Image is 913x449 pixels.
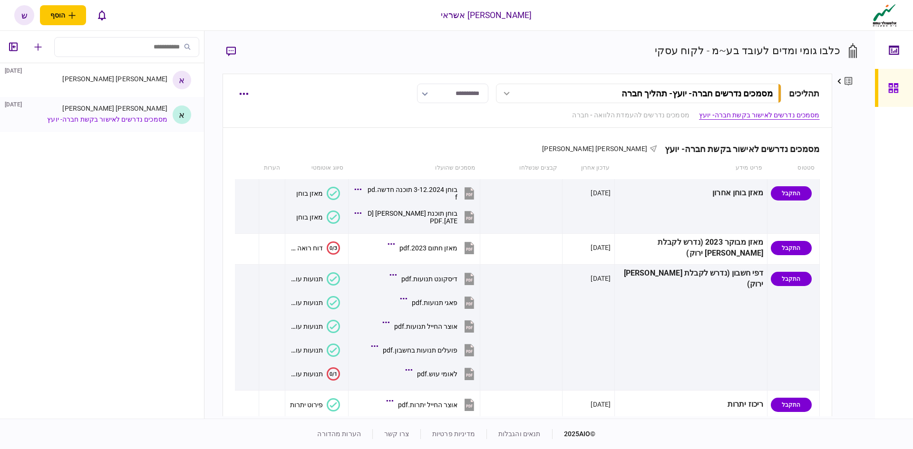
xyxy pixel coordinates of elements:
[398,401,457,409] div: אוצר החייל יתרות.pdf
[618,394,764,415] div: ריכוז יתרות
[289,346,323,354] div: תנועות עובר ושב
[394,323,457,330] div: אוצר החייל תנועות.pdf
[259,157,285,179] th: הערות
[591,243,611,252] div: [DATE]
[392,268,476,289] button: דיסקונט תנועות.pdf
[289,323,323,330] div: תנועות עובר ושב
[62,105,167,112] div: [PERSON_NAME] [PERSON_NAME]
[789,87,820,100] div: תהליכים
[622,88,773,98] div: מסמכים נדרשים חברה- יועץ - תהליך חברה
[330,245,337,251] text: 0/3
[562,157,614,179] th: עדכון אחרון
[699,110,820,120] a: מסמכים נדרשים לאישור בקשת חברה- יועץ
[366,210,457,225] div: בוחן תוכנת אורן ינואר פברואר 2024.PDF
[767,157,819,179] th: סטטוס
[296,187,340,200] button: מאזן בוחן
[871,3,899,27] img: client company logo
[402,292,476,313] button: פאגי תנועות.pdf
[289,272,340,286] button: תנועות עובר ושב
[771,272,812,286] div: התקבל
[498,430,541,438] a: תנאים והגבלות
[572,110,689,120] a: מסמכים נדרשים להעמדת הלוואה - חברה
[289,244,323,252] div: דוח רואה חשבון
[480,157,562,179] th: קבצים שנשלחו
[5,101,22,108] div: [DATE]
[289,275,323,283] div: תנועות עובר ושב
[14,5,34,25] button: ש
[373,339,476,361] button: פועלים תנועות בחשבון.pdf
[771,186,812,201] div: התקבל
[290,398,340,411] button: פירוט יתרות
[285,157,349,179] th: סיווג אוטומטי
[348,157,480,179] th: מסמכים שהועלו
[591,400,611,409] div: [DATE]
[390,237,476,258] button: מאזן חתום 2023.pdf
[289,370,323,378] div: תנועות עובר ושב
[614,157,767,179] th: פריט מידע
[330,371,337,377] text: 0/1
[366,186,457,201] div: בוחן 3-12.2024 תוכנה חדשה.pdf
[289,320,340,333] button: תנועות עובר ושב
[552,429,596,439] div: © 2025 AIO
[591,188,611,198] div: [DATE]
[289,299,323,306] div: תנועות עובר ושב
[412,299,457,306] div: פאגי תנועות.pdf
[401,275,457,283] div: דיסקונט תנועות.pdf
[62,75,167,83] div: [PERSON_NAME] [PERSON_NAME]
[432,430,475,438] a: מדיניות פרטיות
[399,244,457,252] div: מאזן חתום 2023.pdf
[40,5,86,25] button: פתח תפריט להוספת לקוח
[296,210,340,224] button: מאזן בוחן
[296,213,323,221] div: מאזן בוחן
[289,241,340,255] button: 0/3דוח רואה חשבון
[385,315,476,337] button: אוצר החייל תנועות.pdf
[542,145,647,153] span: [PERSON_NAME] [PERSON_NAME]
[383,346,457,354] div: פועלים תנועות בחשבון.pdf
[173,105,191,124] div: א
[290,401,323,409] div: פירוט יתרות
[357,182,476,204] button: בוחן 3-12.2024 תוכנה חדשה.pdf
[317,430,361,438] a: הערות מהדורה
[5,67,22,75] div: [DATE]
[618,182,764,204] div: מאזן בוחן אחרון
[591,274,611,283] div: [DATE]
[92,5,112,25] button: פתח רשימת התראות
[417,370,457,378] div: לאומי עוש.pdf
[655,43,841,58] div: כלבו גומי ומדים לעובד בע~מ - לקוח עסקי
[384,430,409,438] a: צרו קשר
[289,296,340,309] button: תנועות עובר ושב
[389,394,476,415] button: אוצר החייל יתרות.pdf
[289,367,340,381] button: 0/1תנועות עובר ושב
[289,344,340,357] button: תנועות עובר ושב
[618,268,764,290] div: דפי חשבון (נדרש לקבלת [PERSON_NAME] ירוק)
[771,241,812,255] div: התקבל
[296,190,323,197] div: מאזן בוחן
[496,84,781,103] button: מסמכים נדרשים חברה- יועץ- תהליך חברה
[771,398,812,412] div: התקבל
[408,363,476,384] button: לאומי עוש.pdf
[618,237,764,259] div: מאזן מבוקר 2023 (נדרש לקבלת [PERSON_NAME] ירוק)
[173,71,191,89] div: א
[357,206,476,228] button: בוחן תוכנת אורן ינואר פברואר 2024.PDF
[441,9,532,21] div: [PERSON_NAME] אשראי
[47,115,167,123] a: מסמכים נדרשים לאישור בקשת חברה- יועץ
[657,144,820,154] div: מסמכים נדרשים לאישור בקשת חברה- יועץ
